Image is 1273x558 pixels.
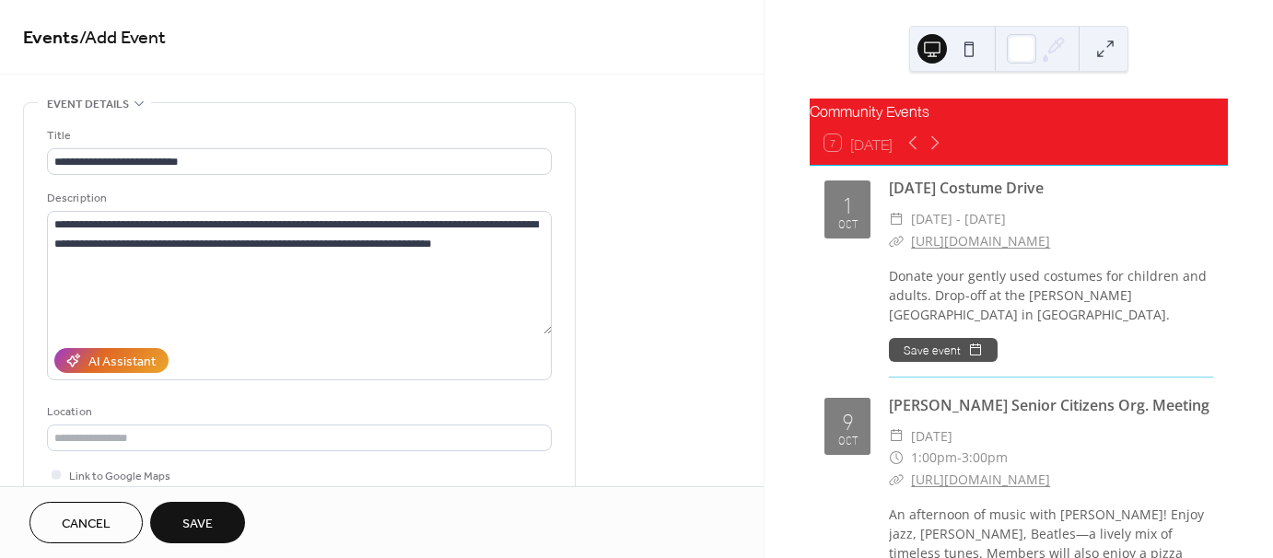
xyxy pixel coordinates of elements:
span: Link to Google Maps [69,467,170,486]
span: [DATE] [911,425,952,448]
div: Description [47,189,548,208]
span: - [957,447,962,469]
div: AI Assistant [88,353,156,372]
div: Oct [838,217,858,229]
div: ​ [889,447,904,469]
span: Event details [47,95,129,114]
div: Community Events [810,99,1228,121]
a: [URL][DOMAIN_NAME] [911,232,1050,250]
button: Save event [889,338,998,362]
div: 9 [842,407,854,430]
a: [DATE] Costume Drive [889,178,1044,198]
div: ​ [889,208,904,230]
span: / Add Event [79,20,166,56]
div: ​ [889,469,904,491]
div: 1 [842,191,854,214]
div: ​ [889,425,904,448]
span: [DATE] - [DATE] [911,208,1006,230]
a: Events [23,20,79,56]
span: Save [182,515,213,534]
button: Save [150,502,245,543]
div: Title [47,126,548,145]
div: ​ [889,230,904,252]
div: Donate your gently used costumes for children and adults. Drop-off at the [PERSON_NAME][GEOGRAPHI... [889,266,1213,324]
a: [URL][DOMAIN_NAME] [911,471,1050,488]
div: Location [47,402,548,422]
a: [PERSON_NAME] Senior Citizens Org. Meeting [889,395,1209,415]
span: Cancel [62,515,111,534]
span: 3:00pm [962,447,1008,469]
span: 1:00pm [911,447,957,469]
button: AI Assistant [54,348,169,373]
button: Cancel [29,502,143,543]
div: Oct [838,434,858,446]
